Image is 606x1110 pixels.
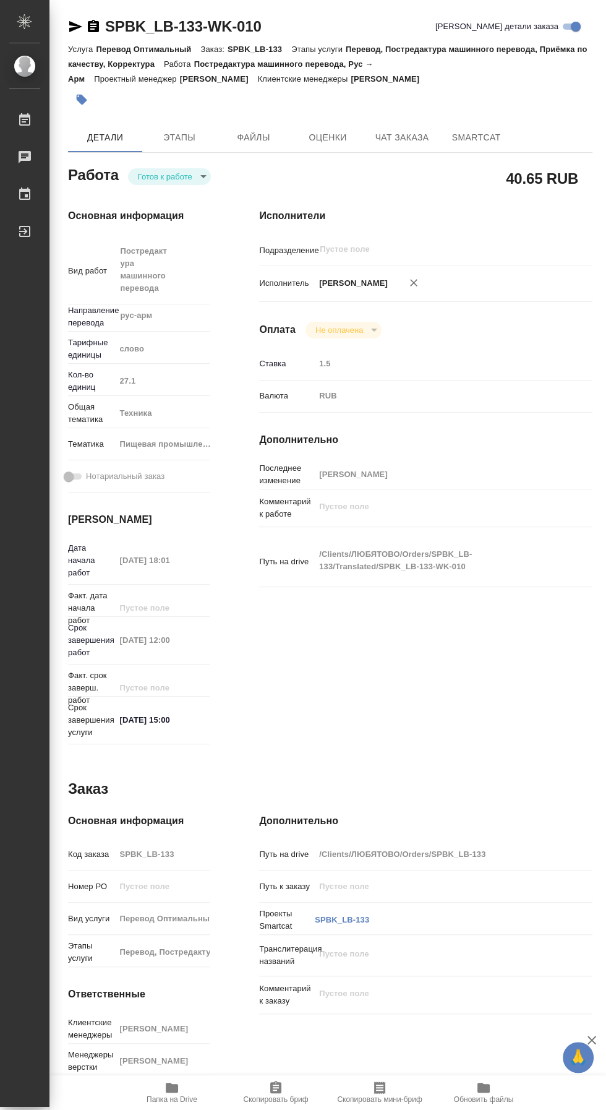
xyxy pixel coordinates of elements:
p: Постредактура машинного перевода, Рус → Арм [68,59,373,84]
input: Пустое поле [315,355,565,372]
button: Не оплачена [312,325,367,335]
h2: Работа [68,163,119,185]
p: Заказ: [200,45,227,54]
h4: Исполнители [259,209,592,223]
input: ✎ Введи что-нибудь [115,711,210,729]
span: Этапы [150,130,209,145]
h4: Дополнительно [259,432,592,447]
span: Обновить файлы [454,1095,514,1104]
input: Пустое поле [315,845,565,863]
p: Тарифные единицы [68,337,115,361]
p: Ставка [259,358,315,370]
p: Кол-во единиц [68,369,115,394]
input: Пустое поле [115,910,210,927]
p: Дата начала работ [68,542,115,579]
span: Нотариальный заказ [86,470,164,483]
p: Работа [164,59,194,69]
h2: Заказ [68,779,108,799]
p: Путь к заказу [259,880,315,893]
button: Удалить исполнителя [400,269,427,296]
div: Пищевая промышленность [115,434,227,455]
input: Пустое поле [115,1020,210,1038]
p: Код заказа [68,848,115,861]
p: Подразделение [259,244,315,257]
a: SPBK_LB-133 [315,915,369,924]
h4: Основная информация [68,209,210,223]
div: слово [115,338,227,359]
button: Скопировать мини-бриф [328,1075,432,1110]
p: [PERSON_NAME] [180,74,258,84]
button: Скопировать ссылку [86,19,101,34]
p: Этапы услуги [68,940,115,965]
h4: Оплата [259,322,296,337]
textarea: /Clients/ЛЮБЯТОВО/Orders/SPBK_LB-133/Translated/SPBK_LB-133-WK-010 [315,544,565,577]
p: Путь на drive [259,556,315,568]
div: Готов к работе [128,168,211,185]
input: Пустое поле [115,845,210,863]
div: Готов к работе [305,322,382,338]
p: Факт. срок заверш. работ [68,669,115,707]
p: [PERSON_NAME] [315,277,388,290]
input: Пустое поле [315,465,565,483]
p: Комментарий к заказу [259,983,315,1007]
p: Путь на drive [259,848,315,861]
input: Пустое поле [115,877,210,895]
p: Вид услуги [68,913,115,925]
p: Услуга [68,45,96,54]
button: Готов к работе [134,171,196,182]
p: Проекты Smartcat [259,908,315,932]
button: Обновить файлы [432,1075,536,1110]
input: Пустое поле [115,679,210,697]
span: Папка на Drive [147,1095,197,1104]
p: Срок завершения работ [68,622,115,659]
span: Скопировать мини-бриф [337,1095,422,1104]
span: Чат заказа [372,130,432,145]
p: Направление перевода [68,304,115,329]
button: 🙏 [563,1042,594,1073]
span: Оценки [298,130,357,145]
div: RUB [315,385,565,407]
span: Детали [75,130,135,145]
p: Менеджеры верстки [68,1049,115,1073]
p: Исполнитель [259,277,315,290]
span: Файлы [224,130,283,145]
span: SmartCat [446,130,506,145]
input: Пустое поле [115,372,210,390]
p: Комментарий к работе [259,496,315,520]
input: Пустое поле [115,631,210,649]
h4: Ответственные [68,987,210,1002]
p: Этапы услуги [291,45,346,54]
input: Пустое поле [115,599,210,617]
p: SPBK_LB-133 [228,45,291,54]
p: Номер РО [68,880,115,893]
p: Проектный менеджер [94,74,179,84]
input: Пустое поле [115,1052,210,1070]
button: Скопировать ссылку для ЯМессенджера [68,19,83,34]
h4: Основная информация [68,814,210,828]
p: Последнее изменение [259,462,315,487]
a: SPBK_LB-133-WK-010 [105,18,261,35]
div: Техника [115,403,227,424]
input: Пустое поле [115,551,210,569]
p: Валюта [259,390,315,402]
p: Тематика [68,438,115,450]
input: Пустое поле [115,943,210,961]
span: Скопировать бриф [243,1095,308,1104]
p: Общая тематика [68,401,115,426]
button: Скопировать бриф [224,1075,328,1110]
span: 🙏 [568,1044,589,1070]
button: Добавить тэг [68,86,95,113]
input: Пустое поле [315,877,565,895]
h4: Дополнительно [259,814,592,828]
p: Перевод Оптимальный [96,45,200,54]
p: Транслитерация названий [259,943,315,968]
button: Папка на Drive [120,1075,224,1110]
p: Клиентские менеджеры [68,1017,115,1041]
h4: [PERSON_NAME] [68,512,210,527]
span: [PERSON_NAME] детали заказа [435,20,558,33]
h2: 40.65 RUB [506,168,578,189]
p: [PERSON_NAME] [351,74,429,84]
p: Вид работ [68,265,115,277]
p: Факт. дата начала работ [68,590,115,627]
p: Клиентские менеджеры [258,74,351,84]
